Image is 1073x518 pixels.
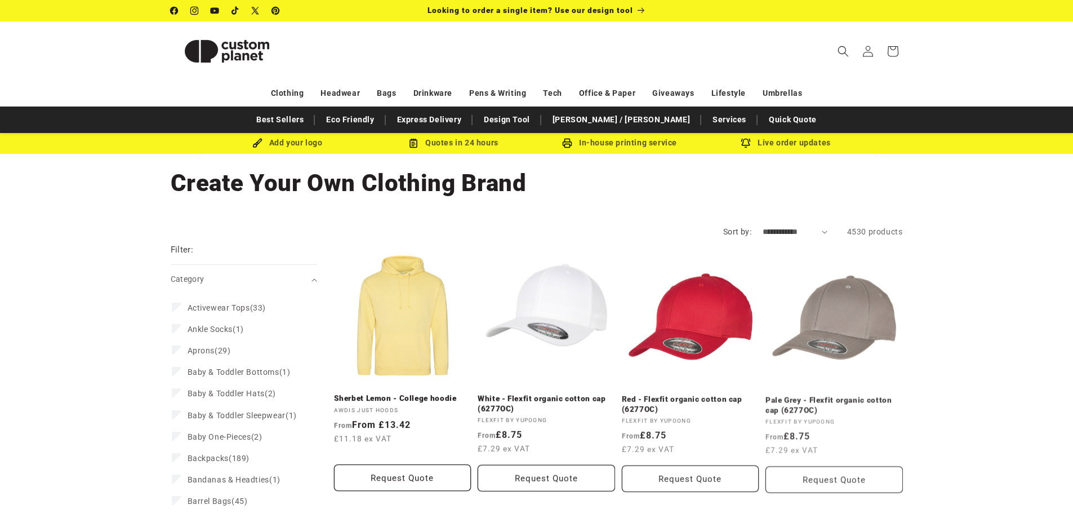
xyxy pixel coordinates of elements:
img: Order updates [741,138,751,148]
a: Pens & Writing [469,83,526,103]
span: Baby One-Pieces [188,432,251,441]
button: Request Quote [478,464,615,491]
h2: Filter: [171,243,194,256]
span: (1) [188,367,291,377]
a: Design Tool [478,110,536,130]
a: Quick Quote [763,110,822,130]
label: Sort by: [723,227,751,236]
button: Request Quote [622,464,759,491]
a: Giveaways [652,83,694,103]
a: Custom Planet [166,21,287,81]
span: Baby & Toddler Sleepwear [188,411,286,420]
a: Bags [377,83,396,103]
div: Quotes in 24 hours [371,136,537,150]
a: Headwear [320,83,360,103]
a: Office & Paper [579,83,635,103]
a: Drinkware [413,83,452,103]
span: (33) [188,303,266,313]
img: Brush Icon [252,138,262,148]
a: Umbrellas [763,83,802,103]
div: Live order updates [703,136,869,150]
a: Eco Friendly [320,110,380,130]
span: Barrel Bags [188,497,232,506]
iframe: Chat Widget [1017,464,1073,518]
button: Request Quote [765,464,903,491]
a: Clothing [271,83,304,103]
div: In-house printing service [537,136,703,150]
img: In-house printing [562,138,572,148]
span: (45) [188,496,248,506]
span: (1) [188,475,281,485]
span: Bandanas & Headties [188,475,269,484]
summary: Category (0 selected) [171,265,317,294]
span: (1) [188,324,244,334]
div: Add your logo [204,136,371,150]
a: Services [707,110,752,130]
button: Request Quote [334,464,471,491]
a: Best Sellers [251,110,309,130]
span: (189) [188,453,250,463]
span: 4530 products [847,227,903,236]
span: (1) [188,410,297,420]
a: Sherbet Lemon - College hoodie [334,393,471,404]
span: (29) [188,346,231,356]
span: (2) [188,388,276,399]
img: Order Updates Icon [408,138,418,148]
span: Ankle Socks [188,325,233,334]
span: Looking to order a single item? Use our design tool [428,6,633,15]
span: Activewear Tops [188,303,250,312]
a: Lifestyle [711,83,746,103]
span: Backpacks [188,454,229,463]
h1: Create Your Own Clothing Brand [171,168,903,198]
a: Express Delivery [391,110,468,130]
summary: Search [831,39,856,64]
a: [PERSON_NAME] / [PERSON_NAME] [547,110,696,130]
a: White - Flexfit organic cotton cap (6277OC) [478,393,615,413]
img: Custom Planet [171,26,283,77]
span: (2) [188,432,262,442]
a: Pale Grey - Flexfit organic cotton cap (6277OC) [765,393,903,413]
span: Category [171,275,204,284]
a: Tech [543,83,562,103]
span: Aprons [188,346,215,355]
span: Baby & Toddler Bottoms [188,368,279,377]
a: Red - Flexfit organic cotton cap (6277OC) [622,393,759,413]
span: Baby & Toddler Hats [188,389,265,398]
